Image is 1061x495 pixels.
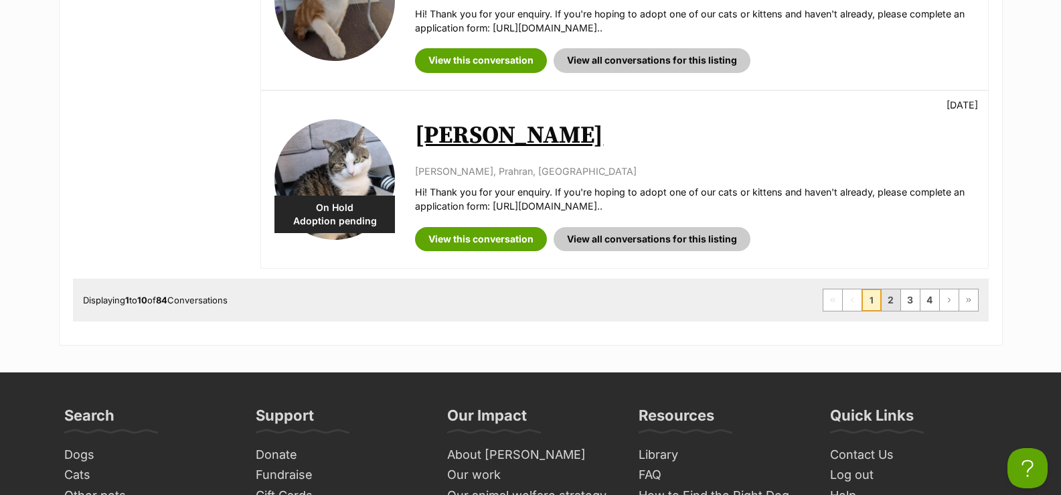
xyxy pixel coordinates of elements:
a: Fundraise [250,465,428,486]
a: Next page [940,289,959,311]
a: Donate [250,445,428,466]
p: Hi! Thank you for your enquiry. If you're hoping to adopt one of our cats or kittens and haven't ... [415,185,974,214]
p: [PERSON_NAME], Prahran, [GEOGRAPHIC_DATA] [415,164,974,178]
h3: Resources [639,406,714,433]
a: Log out [825,465,1003,486]
a: Page 3 [901,289,920,311]
a: Dogs [59,445,237,466]
h3: Search [64,406,114,433]
a: Cats [59,465,237,486]
img: Fred [274,119,395,240]
h3: Quick Links [830,406,914,433]
a: FAQ [633,465,811,486]
a: View all conversations for this listing [554,227,750,251]
span: Displaying to of Conversations [83,295,228,305]
strong: 84 [156,295,167,305]
div: On Hold [274,196,395,233]
a: [PERSON_NAME] [415,121,603,151]
a: Page 2 [882,289,900,311]
nav: Pagination [823,289,979,311]
span: Page 1 [862,289,881,311]
a: View this conversation [415,48,547,72]
a: Last page [959,289,978,311]
h3: Support [256,406,314,433]
a: Contact Us [825,445,1003,466]
strong: 1 [125,295,129,305]
span: Adoption pending [274,214,395,228]
a: View this conversation [415,227,547,251]
a: Page 4 [920,289,939,311]
span: Previous page [843,289,862,311]
a: View all conversations for this listing [554,48,750,72]
p: Hi! Thank you for your enquiry. If you're hoping to adopt one of our cats or kittens and haven't ... [415,7,974,36]
span: First page [823,289,842,311]
iframe: Help Scout Beacon - Open [1007,448,1048,488]
a: About [PERSON_NAME] [442,445,620,466]
strong: 10 [137,295,147,305]
a: Our work [442,465,620,486]
h3: Our Impact [447,406,527,433]
a: Library [633,445,811,466]
p: [DATE] [947,98,978,112]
